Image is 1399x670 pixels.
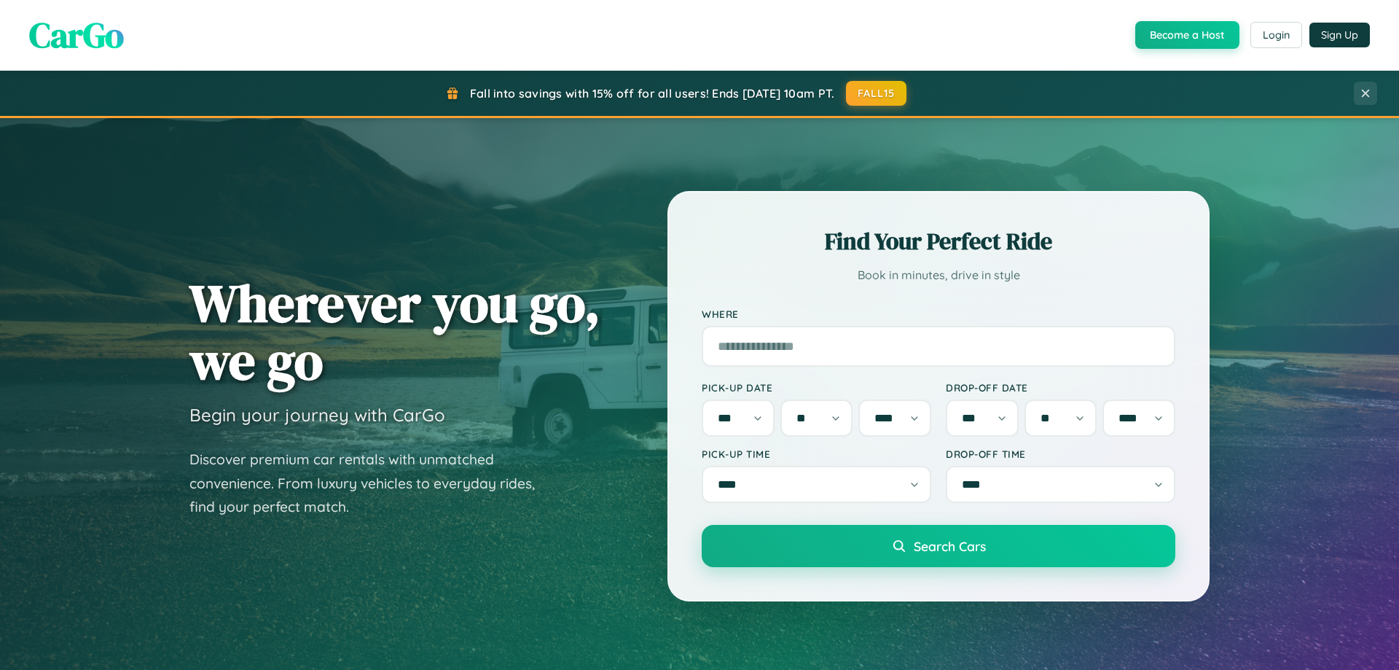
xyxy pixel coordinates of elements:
button: Search Cars [702,525,1175,567]
button: Login [1250,22,1302,48]
label: Pick-up Date [702,381,931,394]
span: Search Cars [914,538,986,554]
h2: Find Your Perfect Ride [702,225,1175,257]
button: Become a Host [1135,21,1239,49]
span: Fall into savings with 15% off for all users! Ends [DATE] 10am PT. [470,86,835,101]
button: Sign Up [1309,23,1370,47]
h3: Begin your journey with CarGo [189,404,445,426]
h1: Wherever you go, we go [189,274,600,389]
p: Book in minutes, drive in style [702,265,1175,286]
label: Drop-off Time [946,448,1175,460]
label: Drop-off Date [946,381,1175,394]
button: FALL15 [846,81,907,106]
label: Pick-up Time [702,448,931,460]
span: CarGo [29,11,124,59]
p: Discover premium car rentals with unmatched convenience. From luxury vehicles to everyday rides, ... [189,448,554,519]
label: Where [702,308,1175,320]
